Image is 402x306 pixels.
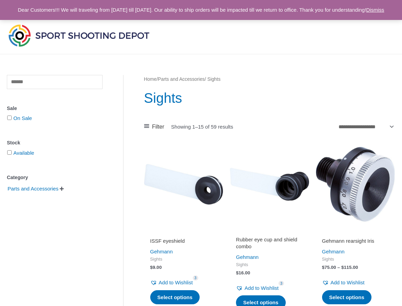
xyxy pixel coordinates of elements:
a: Available [13,150,34,156]
h2: Rubber eye cup and shield combo [236,236,303,250]
img: Gehmann rearsight Iris [316,145,395,224]
a: Add to Wishlist [322,278,365,287]
img: ISSF eyeshield [144,145,223,224]
bdi: 9.00 [150,265,162,270]
input: Available [7,150,12,155]
span: Add to Wishlist [245,285,279,291]
a: Rubber eye cup and shield combo [236,236,303,252]
span: Sights [150,256,217,262]
span: $ [150,265,153,270]
h1: Sights [144,88,395,108]
select: Shop order [336,121,395,132]
span: $ [322,265,325,270]
a: Gehmann [150,249,173,254]
span: 3 [279,281,284,286]
nav: Breadcrumb [144,75,395,84]
span: Sights [236,262,303,268]
a: On Sale [13,115,32,121]
h2: Gehmann rearsight Iris [322,238,389,244]
a: ISSF eyeshield [150,238,217,247]
span: $ [236,270,239,275]
span: 3 [193,275,198,281]
bdi: 115.00 [341,265,358,270]
div: Sale [7,103,103,113]
span: Add to Wishlist [331,280,365,285]
input: On Sale [7,116,12,120]
span: Sights [322,256,389,262]
bdi: 16.00 [236,270,250,275]
iframe: Customer reviews powered by Trustpilot [150,228,217,236]
a: Parts and Accessories [158,77,205,82]
a: Gehmann [236,254,259,260]
div: Category [7,173,103,183]
span: $ [341,265,344,270]
a: Home [144,77,157,82]
p: Showing 1–15 of 59 results [171,124,233,129]
a: Select options for “Gehmann rearsight Iris” [322,290,372,305]
img: Sport Shooting Depot [7,23,151,48]
a: Gehmann [322,249,345,254]
a: Gehmann rearsight Iris [322,238,389,247]
span: Parts and Accessories [7,183,59,195]
a: Select options for “ISSF eyeshield” [150,290,200,305]
a: Parts and Accessories [7,185,59,191]
a: Dismiss [366,7,385,13]
span: – [338,265,340,270]
iframe: Customer reviews powered by Trustpilot [322,228,389,236]
span:  [60,186,64,191]
a: Add to Wishlist [150,278,193,287]
h2: ISSF eyeshield [150,238,217,244]
a: Filter [144,122,164,132]
span: Add to Wishlist [159,280,193,285]
img: eye cup and shield combo [230,145,309,224]
iframe: Customer reviews powered by Trustpilot [236,228,303,236]
div: Stock [7,138,103,148]
span: Filter [152,122,164,132]
a: Add to Wishlist [236,283,279,293]
bdi: 75.00 [322,265,336,270]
